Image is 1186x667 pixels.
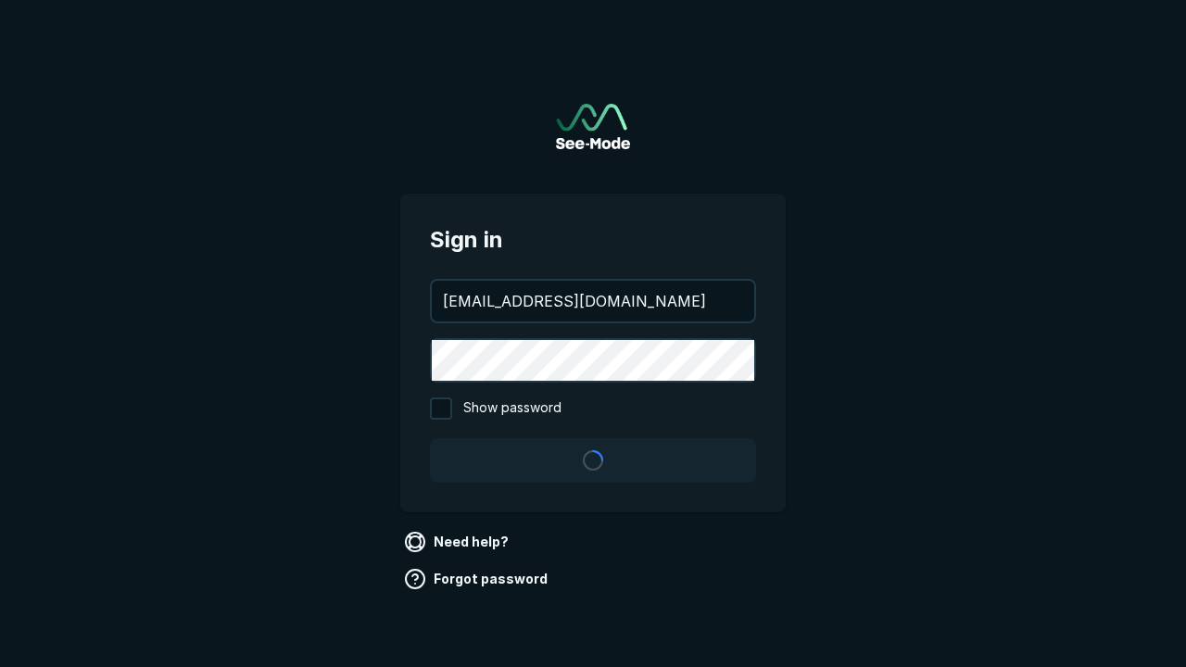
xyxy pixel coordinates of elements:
input: your@email.com [432,281,754,321]
a: Forgot password [400,564,555,594]
img: See-Mode Logo [556,104,630,149]
a: Go to sign in [556,104,630,149]
a: Need help? [400,527,516,557]
span: Sign in [430,223,756,257]
span: Show password [463,397,561,420]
